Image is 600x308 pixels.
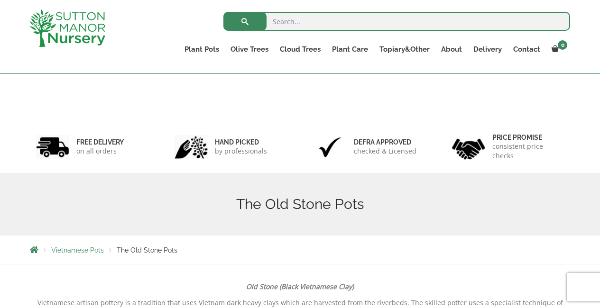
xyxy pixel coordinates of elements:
strong: Old Stone (Black Vietnamese Clay) [246,282,354,291]
p: by professionals [215,146,267,156]
img: 3.jpg [314,135,347,159]
a: Plant Pots [179,43,225,56]
p: consistent price checks [492,142,564,161]
p: checked & Licensed [354,146,416,156]
nav: Breadcrumbs [30,246,571,254]
h1: The Old Stone Pots [30,196,571,213]
h6: FREE DELIVERY [76,138,124,146]
span: 0 [558,40,567,50]
span: The Old Stone Pots [117,246,177,254]
a: Delivery [468,43,508,56]
input: Search... [223,12,570,31]
a: About [435,43,468,56]
a: Cloud Trees [274,43,326,56]
a: Topiary&Other [374,43,435,56]
h6: Defra approved [354,138,416,146]
a: Contact [508,43,546,56]
img: 4.jpg [452,133,485,162]
a: Plant Care [326,43,374,56]
a: Olive Trees [225,43,274,56]
a: 0 [546,43,570,56]
img: 1.jpg [36,135,69,159]
h6: hand picked [215,138,267,146]
p: on all orders [76,146,124,156]
img: logo [29,9,105,47]
h6: Price promise [492,133,564,142]
a: Vietnamese Pots [51,246,104,254]
img: 2.jpg [175,135,208,159]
